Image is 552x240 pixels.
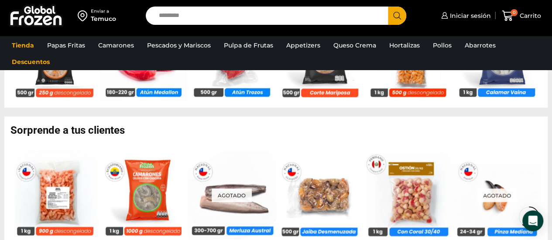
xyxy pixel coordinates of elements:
[329,37,381,54] a: Queso Crema
[448,11,491,20] span: Iniciar sesión
[143,37,215,54] a: Pescados y Mariscos
[500,6,543,26] a: 0 Carrito
[219,37,278,54] a: Pulpa de Frutas
[477,188,517,202] p: Agotado
[7,54,54,70] a: Descuentos
[7,37,38,54] a: Tienda
[10,125,548,135] h2: Sorprende a tus clientes
[522,210,543,231] div: Open Intercom Messenger
[388,7,406,25] button: Search button
[78,8,91,23] img: address-field-icon.svg
[518,11,541,20] span: Carrito
[439,7,491,24] a: Iniciar sesión
[212,188,252,202] p: Agotado
[429,37,456,54] a: Pollos
[511,9,518,16] span: 0
[460,37,500,54] a: Abarrotes
[43,37,89,54] a: Papas Fritas
[282,37,325,54] a: Appetizers
[91,8,116,14] div: Enviar a
[94,37,138,54] a: Camarones
[385,37,424,54] a: Hortalizas
[91,14,116,23] div: Temuco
